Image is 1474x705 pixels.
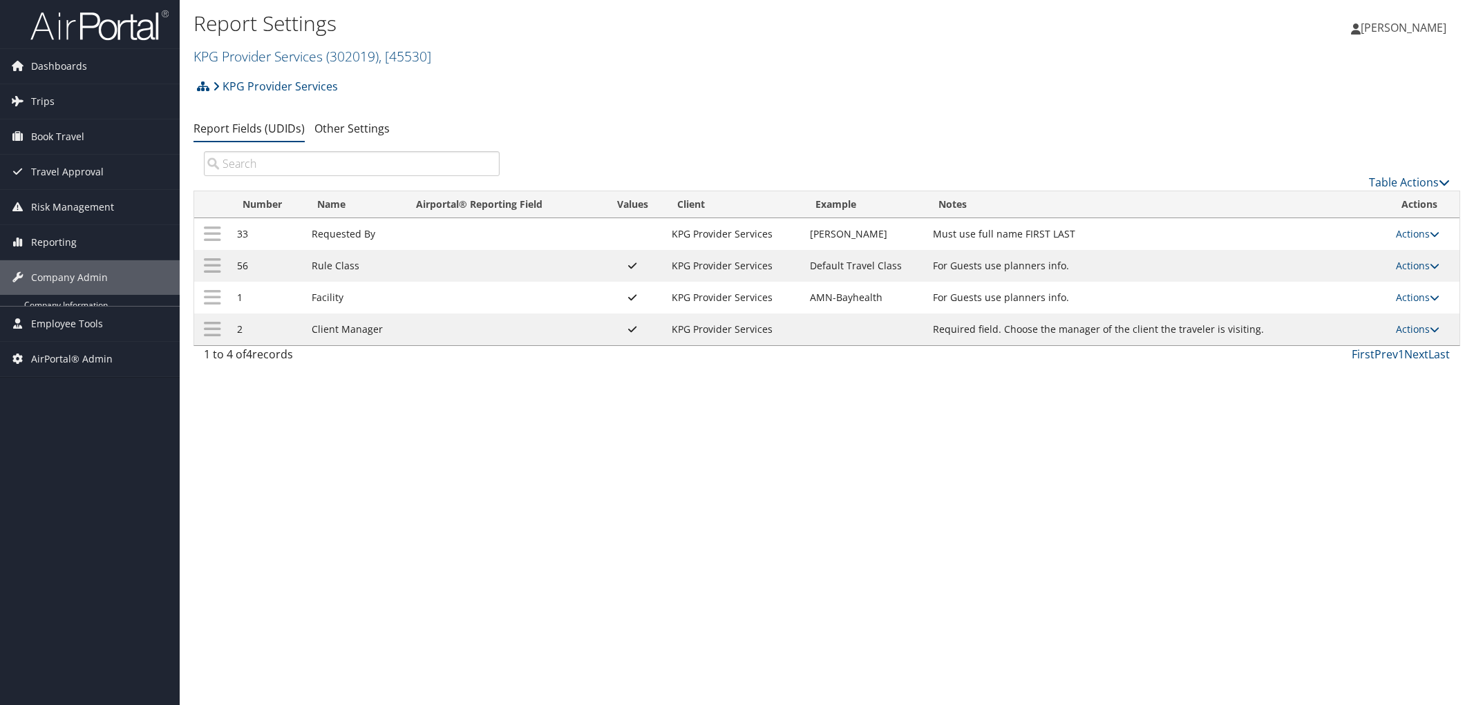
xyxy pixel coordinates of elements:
td: KPG Provider Services [665,313,803,345]
span: Trips [31,84,55,119]
a: Actions [1396,259,1439,272]
span: Dashboards [31,49,87,84]
td: KPG Provider Services [665,282,803,313]
span: Company Admin [31,260,108,295]
a: 1 [1398,347,1404,362]
th: Values [600,191,665,218]
td: 56 [230,250,305,282]
div: 1 to 4 of records [204,346,500,369]
h1: Report Settings [193,9,1038,38]
td: Must use full name FIRST LAST [926,218,1389,250]
input: Search [204,151,500,176]
td: For Guests use planners info. [926,282,1389,313]
img: airportal-logo.png [30,9,169,41]
td: For Guests use planners info. [926,250,1389,282]
th: Name [305,191,404,218]
a: [PERSON_NAME] [1351,7,1460,48]
a: KPG Provider Services [213,73,338,100]
a: Prev [1374,347,1398,362]
a: Other Settings [314,121,390,136]
td: AMN-Bayhealth [803,282,926,313]
span: AirPortal® Admin [31,342,113,376]
th: Client [665,191,803,218]
td: 2 [230,313,305,345]
td: KPG Provider Services [665,250,803,282]
a: Actions [1396,322,1439,336]
span: Employee Tools [31,307,103,341]
td: Facility [305,282,404,313]
a: Report Fields (UDIDs) [193,121,305,136]
td: KPG Provider Services [665,218,803,250]
span: [PERSON_NAME] [1361,20,1446,35]
a: Actions [1396,227,1439,240]
span: 4 [246,347,252,362]
a: Actions [1396,291,1439,304]
span: Risk Management [31,190,114,224]
td: Default Travel Class [803,250,926,282]
th: Airportal&reg; Reporting Field [404,191,600,218]
span: Book Travel [31,119,84,154]
th: Example [803,191,926,218]
th: : activate to sort column descending [194,191,230,218]
td: 33 [230,218,305,250]
td: Required field. Choose the manager of the client the traveler is visiting. [926,313,1389,345]
td: Rule Class [305,250,404,282]
a: First [1352,347,1374,362]
a: Table Actions [1369,175,1450,190]
a: Last [1428,347,1450,362]
span: ( 302019 ) [326,47,379,66]
td: [PERSON_NAME] [803,218,926,250]
span: , [ 45530 ] [379,47,431,66]
td: Client Manager [305,313,404,345]
td: Requested By [305,218,404,250]
a: KPG Provider Services [193,47,431,66]
td: 1 [230,282,305,313]
span: Travel Approval [31,155,104,189]
a: Next [1404,347,1428,362]
span: Reporting [31,225,77,260]
th: Actions [1389,191,1459,218]
th: Notes [926,191,1389,218]
th: Number [230,191,305,218]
